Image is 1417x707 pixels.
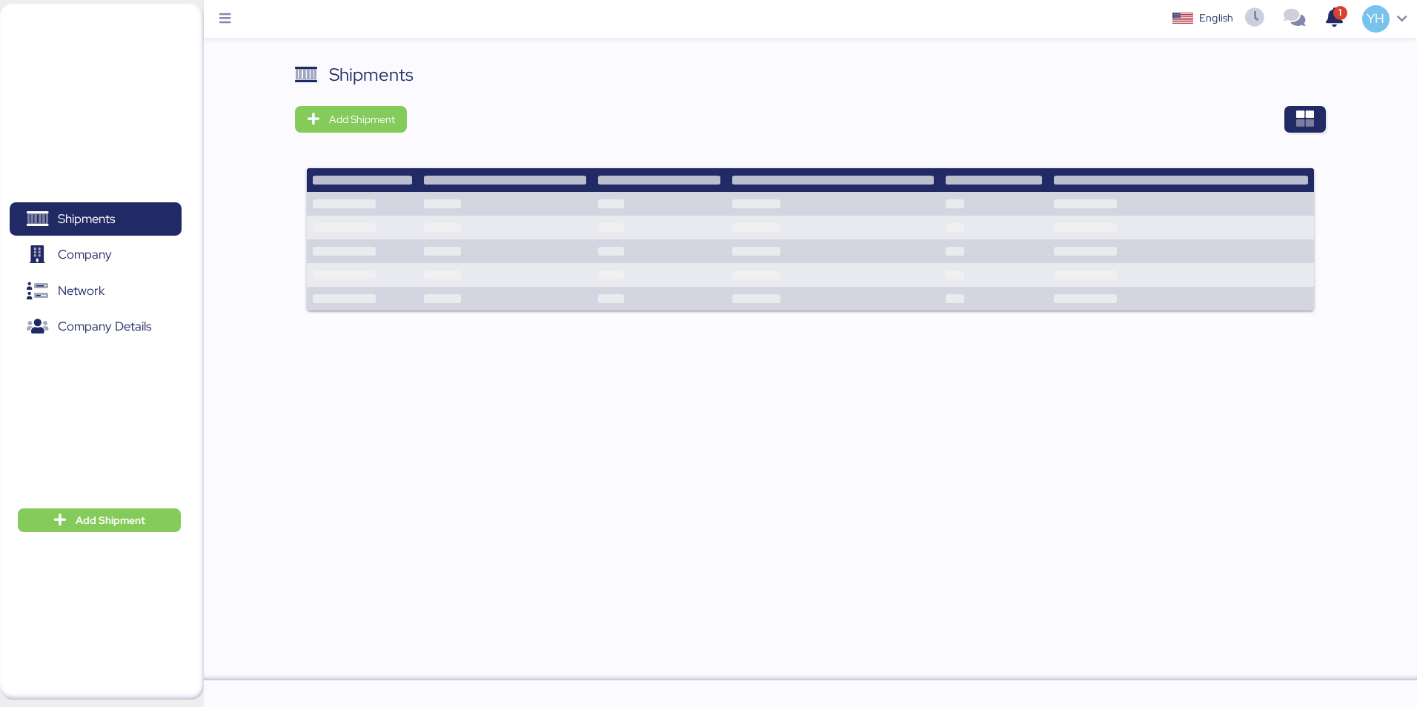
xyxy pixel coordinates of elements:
span: Company [58,244,112,265]
a: Shipments [10,202,182,236]
a: Company Details [10,310,182,344]
span: Add Shipment [76,511,145,529]
span: Shipments [58,208,115,230]
button: Add Shipment [295,106,407,133]
button: Menu [213,7,238,32]
button: Add Shipment [18,508,181,532]
span: Add Shipment [329,110,395,128]
a: Network [10,274,182,308]
div: Shipments [329,62,414,88]
div: English [1199,10,1233,26]
span: Company Details [58,316,151,337]
span: Network [58,280,104,302]
span: YH [1367,9,1384,28]
a: Company [10,238,182,272]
